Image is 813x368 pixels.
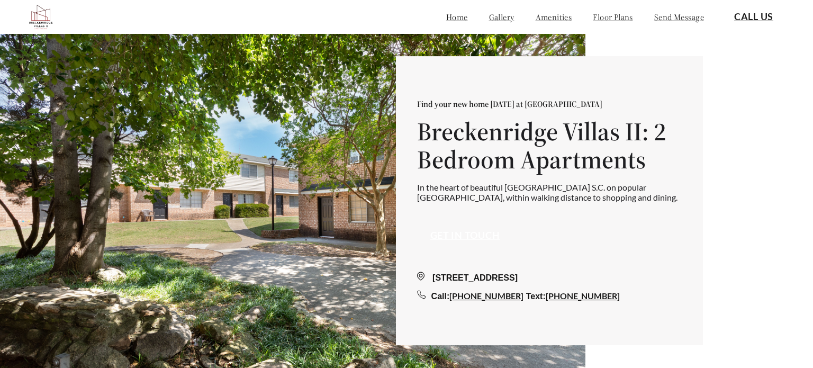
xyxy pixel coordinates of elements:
[546,291,620,301] a: [PHONE_NUMBER]
[26,3,55,31] img: bv2_logo.png
[654,12,704,22] a: send message
[417,182,682,202] p: In the heart of beautiful [GEOGRAPHIC_DATA] S.C. on popular [GEOGRAPHIC_DATA], within walking dis...
[489,12,514,22] a: gallery
[734,11,773,23] a: Call Us
[446,12,468,22] a: home
[417,98,682,109] p: Find your new home [DATE] at [GEOGRAPHIC_DATA]
[417,272,682,284] div: [STREET_ADDRESS]
[536,12,572,22] a: amenities
[526,292,546,301] span: Text:
[417,223,513,248] button: Get in touch
[430,230,500,241] a: Get in touch
[721,5,787,29] button: Call Us
[593,12,633,22] a: floor plans
[431,292,450,301] span: Call:
[449,291,523,301] a: [PHONE_NUMBER]
[417,118,682,174] h1: Breckenridge Villas II: 2 Bedroom Apartments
